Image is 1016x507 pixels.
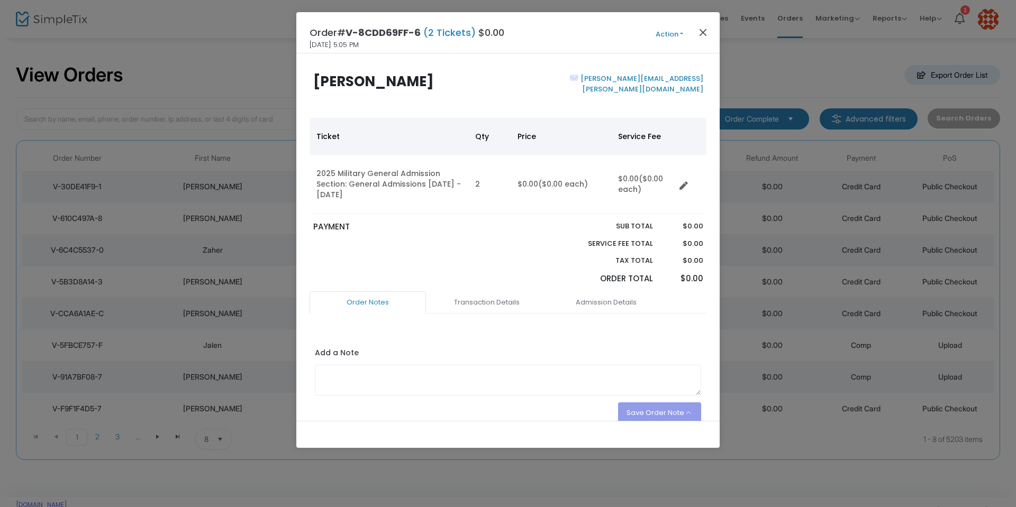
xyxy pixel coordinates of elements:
[310,291,426,314] a: Order Notes
[548,291,664,314] a: Admission Details
[663,238,703,249] p: $0.00
[310,155,469,214] td: 2025 Military General Admission Section: General Admissions [DATE] - [DATE]
[346,26,421,39] span: V-8CDD69FF-6
[310,40,359,50] span: [DATE] 5:05 PM
[638,29,701,40] button: Action
[310,25,504,40] h4: Order# $0.00
[315,347,359,361] label: Add a Note
[696,25,710,39] button: Close
[563,273,653,285] p: Order Total
[563,221,653,232] p: Sub total
[429,291,545,314] a: Transaction Details
[511,155,612,214] td: $0.00
[421,26,478,39] span: (2 Tickets)
[563,238,653,249] p: Service Fee Total
[313,72,434,91] b: [PERSON_NAME]
[469,155,511,214] td: 2
[511,118,612,155] th: Price
[663,221,703,232] p: $0.00
[612,155,675,214] td: $0.00
[310,118,469,155] th: Ticket
[663,255,703,266] p: $0.00
[663,273,703,285] p: $0.00
[310,118,706,214] div: Data table
[469,118,511,155] th: Qty
[563,255,653,266] p: Tax Total
[313,221,503,233] p: PAYMENT
[538,179,588,189] span: ($0.00 each)
[618,173,663,195] span: ($0.00 each)
[578,73,703,94] a: [PERSON_NAME][EMAIL_ADDRESS][PERSON_NAME][DOMAIN_NAME]
[612,118,675,155] th: Service Fee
